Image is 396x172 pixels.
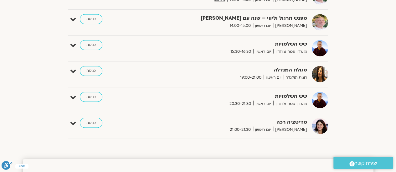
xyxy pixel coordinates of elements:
span: 20:30-21:30 [227,100,253,107]
span: 15:30-16:30 [228,48,253,55]
strong: מפגש תרגול וליווי – שנה עם [PERSON_NAME] [154,14,307,22]
span: יום ראשון [253,100,273,107]
span: [PERSON_NAME] [273,126,307,133]
span: יום ראשון [264,74,284,81]
strong: מדיטציה רכה [154,118,307,126]
span: 14:00-15:00 [227,22,253,29]
strong: שש השלמויות [154,92,307,100]
a: כניסה [80,92,102,102]
a: כניסה [80,118,102,128]
strong: סגולת המנדלה [154,66,307,74]
span: יצירת קשר [355,159,377,168]
a: יצירת קשר [333,157,393,169]
span: רונית הולנדר [284,74,307,81]
span: מועדון פמה צ'ודרון [273,48,307,55]
span: 21:00-21:30 [228,126,253,133]
span: יום ראשון [253,22,273,29]
span: [PERSON_NAME] [273,22,307,29]
span: יום ראשון [253,126,273,133]
a: כניסה [80,66,102,76]
span: מועדון פמה צ'ודרון [273,100,307,107]
a: כניסה [80,40,102,50]
a: כניסה [80,14,102,24]
strong: שש השלמויות [154,40,307,48]
span: יום ראשון [253,48,273,55]
span: 19:00-21:00 [238,74,264,81]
